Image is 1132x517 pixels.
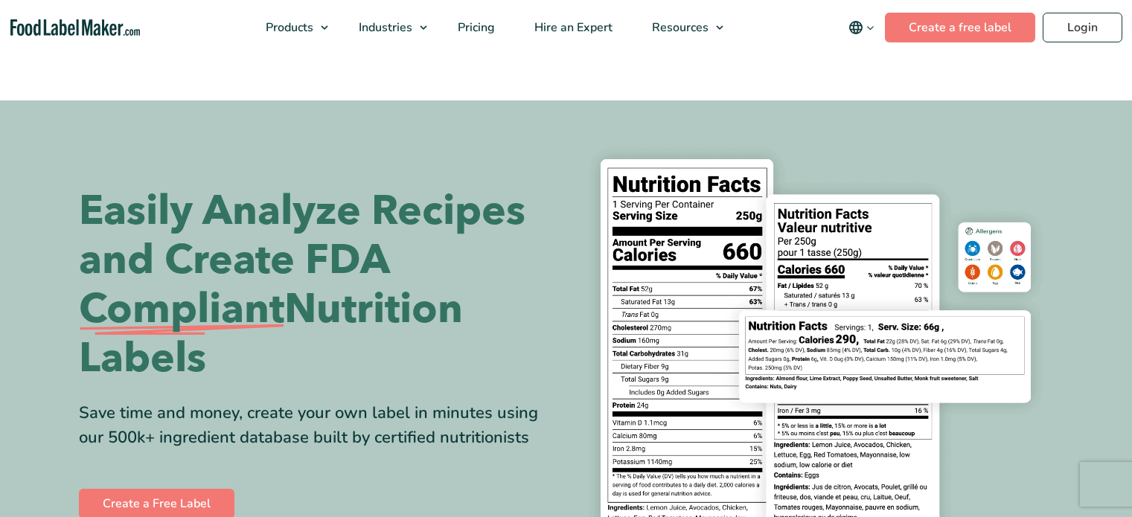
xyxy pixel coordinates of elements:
h1: Easily Analyze Recipes and Create FDA Nutrition Labels [79,187,555,383]
span: Products [261,19,315,36]
div: Save time and money, create your own label in minutes using our 500k+ ingredient database built b... [79,401,555,450]
span: Resources [647,19,710,36]
span: Hire an Expert [530,19,614,36]
a: Login [1043,13,1122,42]
span: Industries [354,19,414,36]
span: Pricing [453,19,496,36]
span: Compliant [79,285,284,334]
a: Create a free label [885,13,1035,42]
